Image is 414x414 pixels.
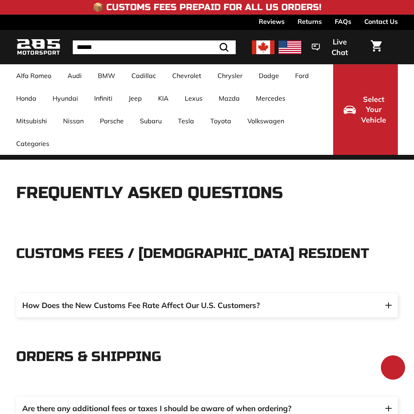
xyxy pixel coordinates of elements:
a: Subaru [132,110,170,132]
a: Toyota [202,110,239,132]
span: How Does the New Customs Fee Rate Affect Our U.S. Customers? [22,300,260,310]
a: Mazda [211,87,248,110]
a: Honda [8,87,44,110]
input: Search [73,40,236,54]
img: Toggle FAQ collapsible tab [385,406,392,412]
a: Jeep [120,87,150,110]
a: Audi [59,64,90,87]
h4: 📦 Customs Fees Prepaid for All US Orders! [93,2,321,12]
a: Tesla [170,110,202,132]
a: KIA [150,87,177,110]
a: Cadillac [123,64,164,87]
p: Orders & shipping [16,349,398,364]
a: Reviews [259,15,285,28]
a: Mitsubishi [8,110,55,132]
a: Chrysler [209,64,251,87]
a: BMW [90,64,123,87]
inbox-online-store-chat: Shopify online store chat [378,355,408,382]
a: Categories [8,132,57,155]
a: Infiniti [86,87,120,110]
a: Porsche [92,110,132,132]
a: Mercedes [248,87,294,110]
a: Ford [287,64,317,87]
a: Hyundai [44,87,86,110]
span: Select Your Vehicle [360,94,387,125]
img: Logo_285_Motorsport_areodynamics_components [16,38,61,57]
button: How Does the New Customs Fee Rate Affect Our U.S. Customers? Toggle FAQ collapsible tab [16,294,398,318]
a: Returns [298,15,322,28]
a: Lexus [177,87,211,110]
span: Are there any additional fees or taxes I should be aware of when ordering? [22,403,291,413]
a: FAQs [335,15,351,28]
h1: Frequently Asked Questions [16,184,398,202]
img: Toggle FAQ collapsible tab [385,302,392,308]
p: CUSTOMS FEES / [DEMOGRAPHIC_DATA] RESIDENT [16,246,398,261]
span: Live Chat [324,37,355,57]
a: Cart [366,34,387,61]
a: Volkswagen [239,110,292,132]
button: Live Chat [301,32,366,62]
a: Contact Us [364,15,398,28]
a: Dodge [251,64,287,87]
a: Alfa Romeo [8,64,59,87]
a: Chevrolet [164,64,209,87]
a: Nissan [55,110,92,132]
button: Select Your Vehicle [333,64,398,155]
